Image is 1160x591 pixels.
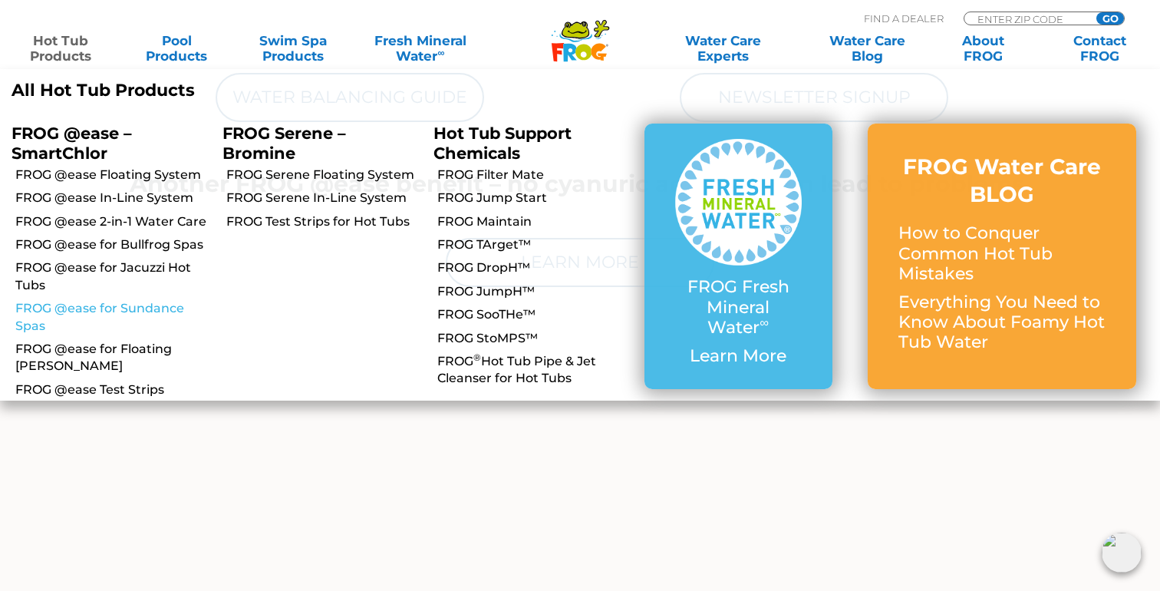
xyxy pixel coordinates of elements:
[649,33,796,64] a: Water CareExperts
[364,33,476,64] a: Fresh MineralWater∞
[15,300,211,335] a: FROG @ease for Sundance Spas
[1096,12,1124,25] input: GO
[15,381,211,398] a: FROG @ease Test Strips
[15,213,211,230] a: FROG @ease 2-in-1 Water Care
[898,223,1106,284] p: How to Conquer Common Hot Tub Mistakes
[864,12,944,25] p: Find A Dealer
[433,124,572,162] a: Hot Tub Support Chemicals
[976,12,1079,25] input: Zip Code Form
[131,33,222,64] a: PoolProducts
[226,213,422,230] a: FROG Test Strips for Hot Tubs
[437,283,633,300] a: FROG JumpH™
[15,33,106,64] a: Hot TubProducts
[437,47,444,58] sup: ∞
[898,292,1106,353] p: Everything You Need to Know About Foamy Hot Tub Water
[822,33,912,64] a: Water CareBlog
[437,236,633,253] a: FROG TArget™
[437,213,633,230] a: FROG Maintain
[437,259,633,276] a: FROG DropH™
[675,139,802,373] a: FROG Fresh Mineral Water∞ Learn More
[675,277,802,338] p: FROG Fresh Mineral Water
[15,259,211,294] a: FROG @ease for Jacuzzi Hot Tubs
[15,190,211,206] a: FROG @ease In-Line System
[226,167,422,183] a: FROG Serene Floating System
[15,236,211,253] a: FROG @ease for Bullfrog Spas
[12,81,568,101] a: All Hot Tub Products
[15,167,211,183] a: FROG @ease Floating System
[15,341,211,375] a: FROG @ease for Floating [PERSON_NAME]
[1102,533,1142,573] img: openIcon
[437,306,633,323] a: FROG SooTHe™
[437,353,633,388] a: FROG®Hot Tub Pipe & Jet Cleanser for Hot Tubs
[437,330,633,347] a: FROG StoMPS™
[226,190,422,206] a: FROG Serene In-Line System
[760,315,769,330] sup: ∞
[248,33,338,64] a: Swim SpaProducts
[473,352,481,363] sup: ®
[1054,33,1145,64] a: ContactFROG
[437,190,633,206] a: FROG Jump Start
[898,153,1106,209] h3: FROG Water Care BLOG
[437,167,633,183] a: FROG Filter Mate
[222,124,410,162] p: FROG Serene – Bromine
[675,346,802,366] p: Learn More
[12,124,199,162] p: FROG @ease – SmartChlor
[938,33,1029,64] a: AboutFROG
[898,153,1106,361] a: FROG Water Care BLOG How to Conquer Common Hot Tub Mistakes Everything You Need to Know About Foa...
